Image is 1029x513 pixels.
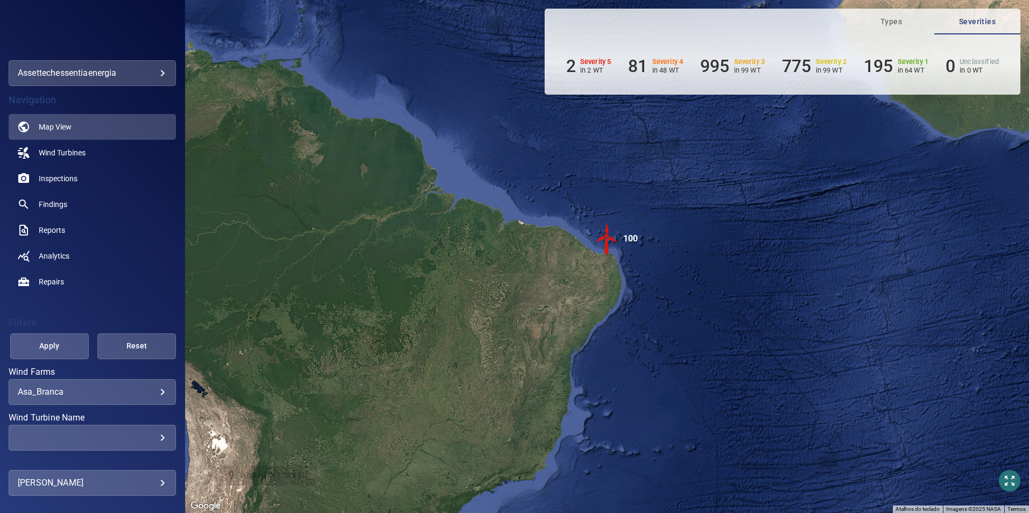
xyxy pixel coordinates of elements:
h6: 0 [946,56,955,76]
label: Wind Farms [9,368,176,376]
img: windFarmIconCat5.svg [591,223,623,255]
span: Types [855,15,928,28]
h6: Severity 5 [580,58,611,66]
a: repairs noActive [9,269,176,295]
h6: Severity 3 [734,58,765,66]
button: Reset [97,333,176,359]
h6: 995 [700,56,729,76]
p: in 64 WT [898,66,929,74]
p: in 99 WT [734,66,765,74]
h6: Unclassified [960,58,999,66]
div: assettechessentiaenergia [9,60,176,86]
li: Severity 3 [700,56,765,76]
a: Termos (abre em uma nova guia) [1007,506,1026,512]
h6: 2 [566,56,576,76]
span: Reset [111,339,163,353]
a: Abrir esta área no Google Maps (abre uma nova janela) [188,499,223,513]
li: Severity 2 [782,56,847,76]
span: Map View [39,122,72,132]
h6: Severity 4 [652,58,683,66]
a: analytics noActive [9,243,176,269]
a: windturbines noActive [9,140,176,166]
a: findings noActive [9,191,176,217]
div: Wind Farms [9,379,176,405]
p: in 99 WT [816,66,847,74]
h6: 775 [782,56,811,76]
h6: 195 [864,56,893,76]
a: map active [9,114,176,140]
button: Apply [10,333,89,359]
a: reports noActive [9,217,176,243]
div: 100 [623,223,638,255]
p: in 2 WT [580,66,611,74]
li: Severity 4 [628,56,683,76]
span: Reports [39,225,65,236]
a: inspections noActive [9,166,176,191]
span: Apply [24,339,75,353]
p: in 48 WT [652,66,683,74]
h4: Navigation [9,95,176,105]
div: assettechessentiaenergia [18,65,167,82]
div: Asa_Branca [18,387,167,397]
span: Severities [941,15,1014,28]
h6: Severity 1 [898,58,929,66]
gmp-advanced-marker: 100 [591,223,623,256]
span: Repairs [39,276,64,287]
span: Findings [39,199,67,210]
label: Wind Turbine Name [9,414,176,422]
div: [PERSON_NAME] [18,474,167,491]
img: assettechessentiaenergia-logo [39,22,146,43]
div: Wind Turbine Name [9,425,176,451]
h4: Filters [9,317,176,328]
li: Severity Unclassified [946,56,999,76]
p: in 0 WT [960,66,999,74]
span: Inspections [39,173,77,184]
li: Severity 1 [864,56,928,76]
img: Google [188,499,223,513]
span: Analytics [39,251,69,261]
span: Imagens ©2025 NASA [946,506,1001,512]
h6: Severity 2 [816,58,847,66]
button: Atalhos do teclado [896,505,940,513]
h6: 81 [628,56,647,76]
li: Severity 5 [566,56,611,76]
span: Wind Turbines [39,147,86,158]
